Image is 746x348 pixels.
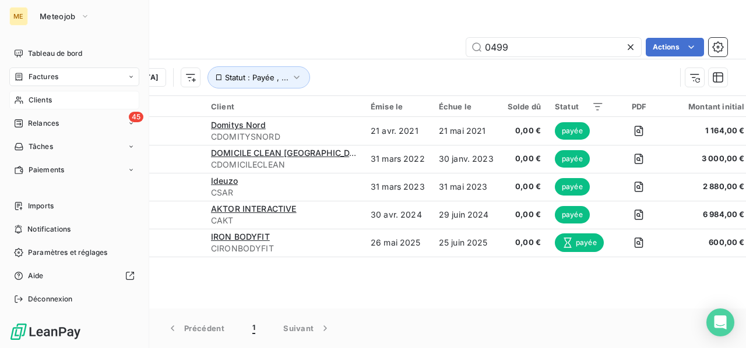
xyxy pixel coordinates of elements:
[211,148,445,158] span: DOMICILE CLEAN [GEOGRAPHIC_DATA] - [PERSON_NAME]
[40,12,76,21] span: Meteojob
[9,322,82,341] img: Logo LeanPay
[508,153,541,165] span: 0,00 €
[508,125,541,137] span: 0,00 €
[269,316,345,340] button: Suivant
[555,206,590,223] span: payée
[466,38,641,56] input: Rechercher
[29,95,52,105] span: Clients
[432,173,501,201] td: 31 mai 2023
[674,209,744,221] span: 6 984,00 €
[211,215,357,226] span: CAKT
[9,91,139,109] a: Clients
[9,267,139,285] a: Aide
[238,316,269,340] button: 1
[207,66,310,88] button: Statut : Payée , ...
[28,247,107,258] span: Paramètres et réglages
[9,68,139,86] a: Factures
[129,112,143,122] span: 45
[9,243,139,262] a: Paramètres et réglages
[432,229,501,257] td: 25 juin 2025
[508,181,541,193] span: 0,00 €
[364,201,432,229] td: 30 avr. 2024
[371,102,425,111] div: Émise le
[9,7,28,26] div: ME
[153,316,238,340] button: Précédent
[252,322,255,334] span: 1
[27,224,71,235] span: Notifications
[706,308,734,336] div: Open Intercom Messenger
[9,161,139,179] a: Paiements
[28,118,59,129] span: Relances
[9,197,139,215] a: Imports
[508,102,541,111] div: Solde dû
[211,243,357,254] span: CIRONBODYFIT
[29,165,64,175] span: Paiements
[9,44,139,63] a: Tableau de bord
[211,131,357,143] span: CDOMITYSNORD
[646,38,704,56] button: Actions
[28,271,44,281] span: Aide
[674,102,744,111] div: Montant initial
[674,153,744,165] span: 3 000,00 €
[439,102,494,111] div: Échue le
[618,102,660,111] div: PDF
[674,237,744,248] span: 600,00 €
[364,173,432,201] td: 31 mars 2023
[211,204,297,214] span: AKTOR INTERACTIVE
[555,122,590,140] span: payée
[674,125,744,137] span: 1 164,00 €
[432,145,501,173] td: 30 janv. 2023
[508,237,541,248] span: 0,00 €
[9,114,139,133] a: 45Relances
[211,176,238,186] span: Ideuzo
[225,73,288,82] span: Statut : Payée , ...
[28,294,73,304] span: Déconnexion
[29,141,53,152] span: Tâches
[432,117,501,145] td: 21 mai 2021
[555,150,590,168] span: payée
[555,178,590,196] span: payée
[364,229,432,257] td: 26 mai 2025
[364,117,432,145] td: 21 avr. 2021
[211,159,357,171] span: CDOMICILECLEAN
[555,233,604,252] span: payée
[364,145,432,173] td: 31 mars 2022
[555,102,604,111] div: Statut
[29,72,58,82] span: Factures
[9,137,139,156] a: Tâches
[674,181,744,193] span: 2 880,00 €
[508,209,541,221] span: 0,00 €
[28,48,82,59] span: Tableau de bord
[211,187,357,198] span: CSAR
[211,232,270,242] span: IRON BODYFIT
[211,102,357,111] div: Client
[432,201,501,229] td: 29 juin 2024
[211,120,266,130] span: Domitys Nord
[28,201,54,211] span: Imports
